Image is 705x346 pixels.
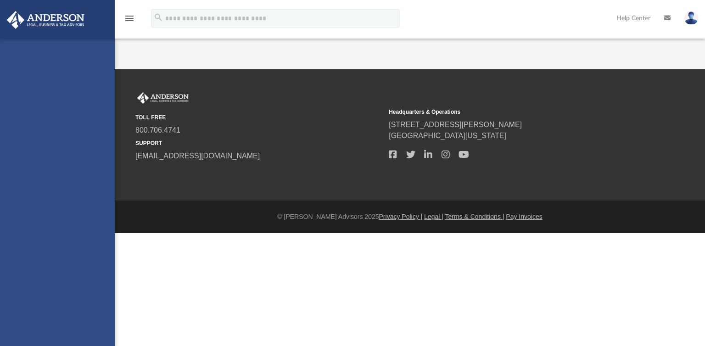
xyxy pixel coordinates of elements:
[135,126,180,134] a: 800.706.4741
[684,11,698,25] img: User Pic
[135,139,382,147] small: SUPPORT
[389,121,522,128] a: [STREET_ADDRESS][PERSON_NAME]
[445,213,504,220] a: Terms & Conditions |
[153,12,163,22] i: search
[4,11,87,29] img: Anderson Advisors Platinum Portal
[379,213,423,220] a: Privacy Policy |
[135,92,190,104] img: Anderson Advisors Platinum Portal
[506,213,542,220] a: Pay Invoices
[389,108,636,116] small: Headquarters & Operations
[124,13,135,24] i: menu
[124,17,135,24] a: menu
[389,132,506,140] a: [GEOGRAPHIC_DATA][US_STATE]
[135,152,260,160] a: [EMAIL_ADDRESS][DOMAIN_NAME]
[115,212,705,222] div: © [PERSON_NAME] Advisors 2025
[135,113,382,122] small: TOLL FREE
[424,213,443,220] a: Legal |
